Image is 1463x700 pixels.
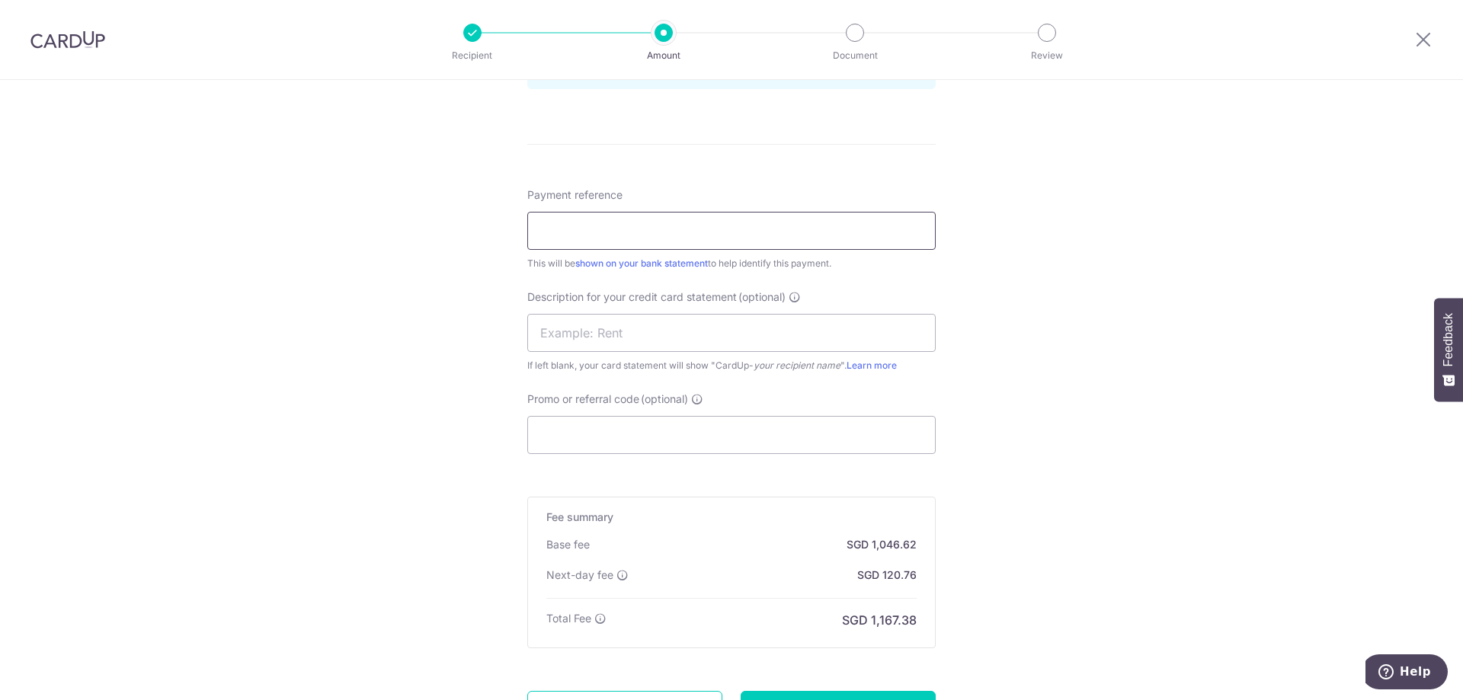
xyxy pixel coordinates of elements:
p: SGD 1,167.38 [842,611,917,629]
p: SGD 120.76 [857,567,917,583]
p: Next-day fee [546,567,613,583]
div: If left blank, your card statement will show "CardUp- ". [527,358,936,373]
input: Example: Rent [527,314,936,352]
p: Document [799,48,911,63]
p: Recipient [416,48,529,63]
p: SGD 1,046.62 [847,537,917,552]
a: Learn more [847,360,897,371]
i: your recipient name [754,360,840,371]
button: Feedback - Show survey [1434,298,1463,401]
span: Payment reference [527,187,623,203]
p: Amount [607,48,720,63]
span: Description for your credit card statement [527,289,737,305]
p: Base fee [546,537,590,552]
span: (optional) [641,392,688,407]
p: Review [991,48,1103,63]
span: (optional) [738,289,786,305]
div: This will be to help identify this payment. [527,256,936,271]
img: CardUp [30,30,105,49]
a: shown on your bank statement [575,257,708,269]
h5: Fee summary [546,510,917,525]
span: Promo or referral code [527,392,639,407]
iframe: Opens a widget where you can find more information [1365,654,1448,692]
p: Total Fee [546,611,591,626]
span: Feedback [1442,313,1455,366]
